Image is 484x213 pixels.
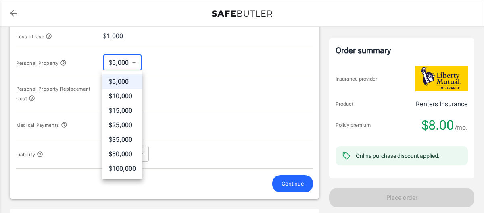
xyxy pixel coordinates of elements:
li: $15,000 [102,103,142,118]
li: $35,000 [102,132,142,147]
li: $10,000 [102,89,142,103]
li: $100,000 [102,161,142,176]
li: $50,000 [102,147,142,161]
li: $5,000 [102,74,142,89]
li: $25,000 [102,118,142,132]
